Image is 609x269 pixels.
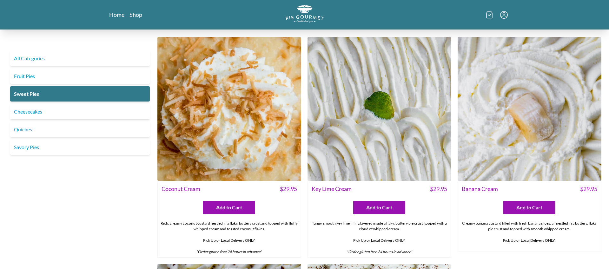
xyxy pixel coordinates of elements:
[109,11,124,18] a: Home
[347,249,412,254] em: *Order gluten free 24 hours in advance*
[353,201,405,214] button: Add to Cart
[129,11,142,18] a: Shop
[503,201,555,214] button: Add to Cart
[280,185,297,193] span: $ 29.95
[286,5,324,23] img: logo
[196,249,262,254] em: *Order gluten free 24 hours in advance*
[216,204,242,211] span: Add to Cart
[308,218,451,257] div: Tangy, smooth key lime filling layered inside a flaky, buttery pie crust, topped with a cloud of ...
[10,122,150,137] a: Quiches
[10,86,150,102] a: Sweet Pies
[500,11,508,19] button: Menu
[312,185,352,193] span: Key Lime Cream
[580,185,597,193] span: $ 29.95
[203,201,255,214] button: Add to Cart
[308,37,451,181] img: Key Lime Cream
[162,185,200,193] span: Coconut Cream
[516,204,542,211] span: Add to Cart
[10,69,150,84] a: Fruit Pies
[430,185,447,193] span: $ 29.95
[462,185,498,193] span: Banana Cream
[10,104,150,119] a: Cheesecakes
[366,204,392,211] span: Add to Cart
[158,218,301,257] div: Rich, creamy coconut custard nestled in a flaky, buttery crust and topped with fluffy whipped cre...
[286,5,324,24] a: Logo
[458,37,601,181] img: Banana Cream
[10,140,150,155] a: Savory Pies
[458,218,601,252] div: Creamy banana custard filled with fresh banana slices, all nestled in a buttery, flaky pie crust ...
[10,51,150,66] a: All Categories
[157,37,301,181] img: Coconut Cream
